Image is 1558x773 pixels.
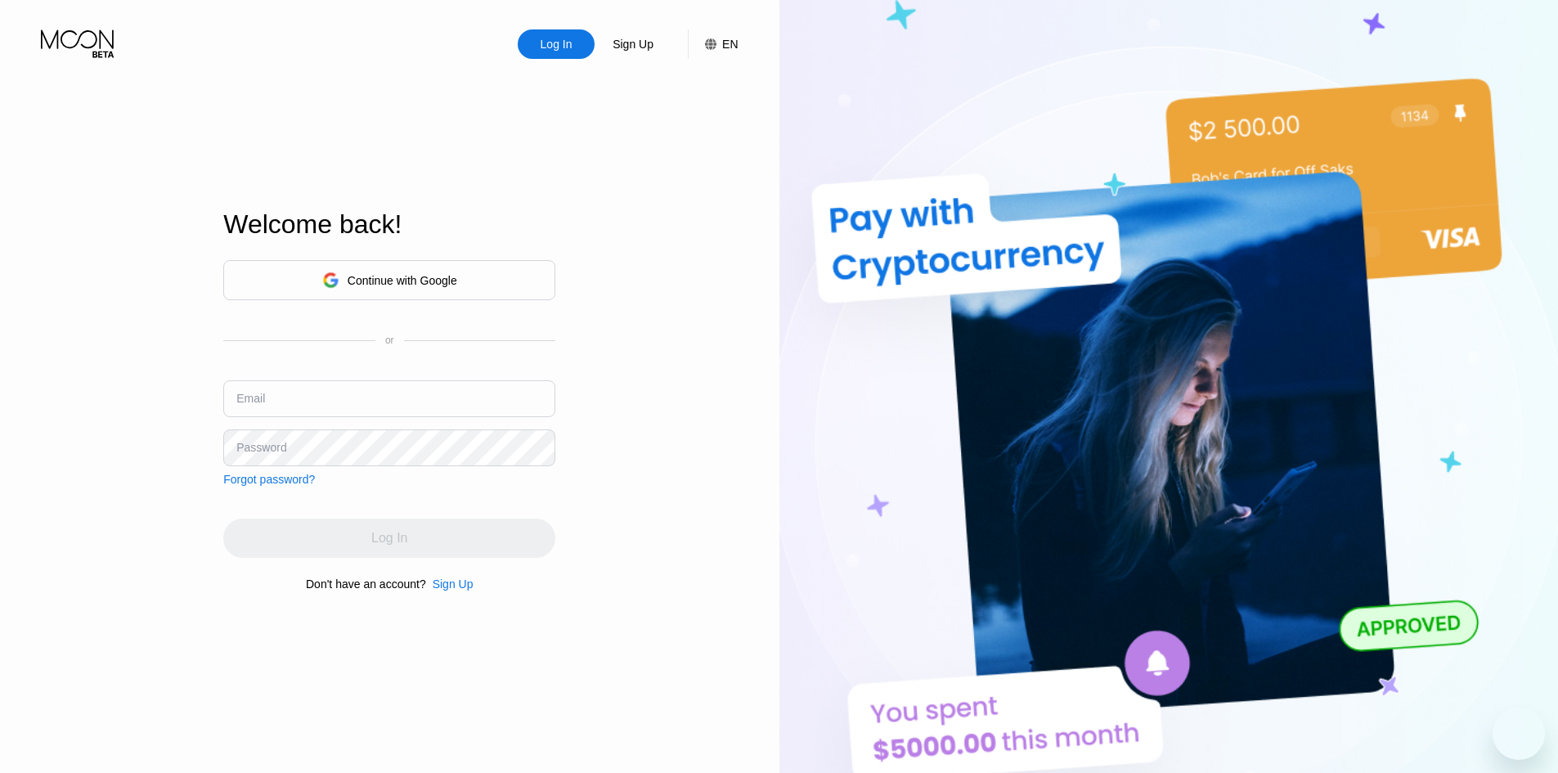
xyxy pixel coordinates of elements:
[306,578,426,591] div: Don't have an account?
[385,335,394,346] div: or
[722,38,738,51] div: EN
[1493,708,1545,760] iframe: Button to launch messaging window
[539,36,574,52] div: Log In
[223,260,555,300] div: Continue with Google
[236,392,265,405] div: Email
[223,473,315,486] div: Forgot password?
[348,274,457,287] div: Continue with Google
[236,441,286,454] div: Password
[688,29,738,59] div: EN
[611,36,655,52] div: Sign Up
[518,29,595,59] div: Log In
[595,29,671,59] div: Sign Up
[223,209,555,240] div: Welcome back!
[426,578,474,591] div: Sign Up
[433,578,474,591] div: Sign Up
